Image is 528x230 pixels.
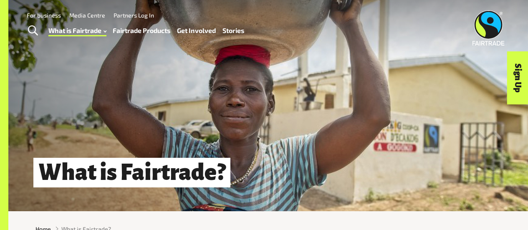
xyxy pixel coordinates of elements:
a: Get Involved [177,25,216,36]
img: Fairtrade Australia New Zealand logo [472,10,505,45]
a: Stories [222,25,244,36]
a: For business [27,12,61,19]
h1: What is Fairtrade? [33,158,230,187]
a: What is Fairtrade [48,25,106,36]
a: Fairtrade Products [113,25,170,36]
a: Media Centre [69,12,105,19]
a: Partners Log In [114,12,154,19]
a: Toggle Search [23,20,43,41]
